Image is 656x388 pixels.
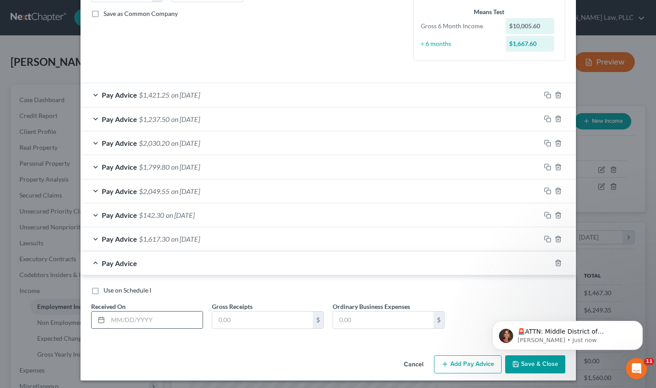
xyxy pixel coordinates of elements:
span: $1,421.25 [139,91,169,99]
div: $ [433,312,444,328]
span: on [DATE] [166,211,195,219]
div: ÷ 6 months [416,39,502,48]
span: on [DATE] [171,139,200,147]
span: $2,030.20 [139,139,169,147]
span: Received On [91,303,126,310]
span: $142.30 [139,211,164,219]
span: $2,049.55 [139,187,169,195]
div: $1,667.60 [506,36,554,52]
div: $10,005.60 [506,18,554,34]
span: Pay Advice [102,187,137,195]
iframe: Intercom live chat [626,358,647,379]
span: on [DATE] [171,187,200,195]
input: 0.00 [333,312,433,328]
span: Pay Advice [102,211,137,219]
button: Add Pay Advice [434,355,502,374]
span: on [DATE] [171,163,200,171]
span: Use on Schedule I [104,286,151,294]
span: on [DATE] [171,91,200,99]
span: Pay Advice [102,115,137,123]
label: Gross Receipts [212,302,253,311]
span: Pay Advice [102,259,137,267]
span: $1,617.30 [139,235,169,243]
input: 0.00 [212,312,313,328]
span: Save as Common Company [104,10,178,17]
div: Gross 6 Month Income [416,22,502,30]
span: Pay Advice [102,235,137,243]
span: $1,799.80 [139,163,169,171]
span: $1,237.50 [139,115,169,123]
button: Cancel [397,356,430,374]
span: on [DATE] [171,235,200,243]
div: $ [313,312,323,328]
iframe: Intercom notifications message [479,302,656,364]
span: Pay Advice [102,163,137,171]
span: on [DATE] [171,115,200,123]
div: Means Test [421,8,558,16]
span: Pay Advice [102,139,137,147]
span: 11 [644,358,654,365]
label: Ordinary Business Expenses [333,302,410,311]
button: Save & Close [505,355,565,374]
span: Pay Advice [102,91,137,99]
input: MM/DD/YYYY [108,312,203,328]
